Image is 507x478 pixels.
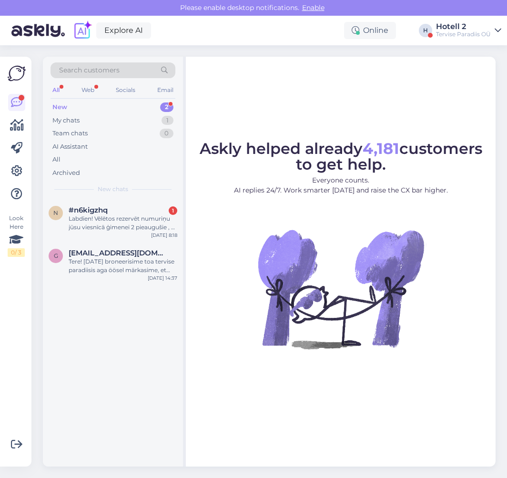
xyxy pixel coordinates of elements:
[155,84,175,96] div: Email
[436,23,491,31] div: Hotell 2
[51,84,61,96] div: All
[69,206,108,214] span: #n6kigzhq
[8,248,25,257] div: 0 / 3
[363,139,399,158] b: 4,181
[160,102,173,112] div: 2
[8,64,26,82] img: Askly Logo
[52,142,88,152] div: AI Assistant
[419,24,432,37] div: H
[160,129,173,138] div: 0
[162,116,173,125] div: 1
[344,22,396,39] div: Online
[98,185,128,193] span: New chats
[96,22,151,39] a: Explore AI
[169,206,177,215] div: 1
[200,139,482,173] span: Askly helped already customers to get help.
[148,275,177,282] div: [DATE] 14:37
[69,257,177,275] div: Tere! [DATE] broneerisime toa tervise paradiisis aga öösel märkasime, et meie broneeritd lai kahe...
[52,116,80,125] div: My chats
[53,209,58,216] span: n
[52,168,80,178] div: Archived
[114,84,137,96] div: Socials
[69,214,177,232] div: Labdien! Vēlētos rezervēt numuriņu jūsu viesnīcā ģimenei 2 pieaugušie , 2 bērni ar akvaparka apme...
[54,252,58,259] span: g
[436,31,491,38] div: Tervise Paradiis OÜ
[59,65,120,75] span: Search customers
[255,203,426,375] img: No Chat active
[52,102,67,112] div: New
[8,214,25,257] div: Look Here
[194,175,487,195] p: Everyone counts. AI replies 24/7. Work smarter [DATE] and raise the CX bar higher.
[151,232,177,239] div: [DATE] 8:18
[436,23,501,38] a: Hotell 2Tervise Paradiis OÜ
[52,129,88,138] div: Team chats
[80,84,96,96] div: Web
[299,3,327,12] span: Enable
[69,249,168,257] span: gregorroop@gmail.com
[72,20,92,41] img: explore-ai
[52,155,61,164] div: All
